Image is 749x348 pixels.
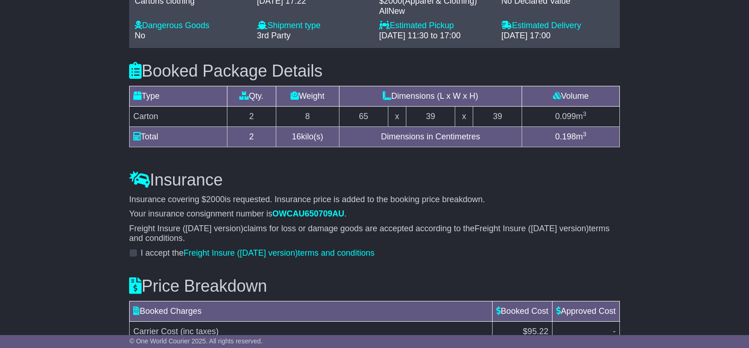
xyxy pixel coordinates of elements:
td: x [455,106,473,126]
span: 16 [292,132,301,141]
div: [DATE] 11:30 to 17:00 [379,31,492,41]
td: Weight [276,86,339,106]
div: Shipment type [257,21,370,31]
td: Qty. [227,86,276,106]
td: Total [130,126,227,147]
span: © One World Courier 2025. All rights reserved. [130,337,263,345]
div: Dangerous Goods [135,21,248,31]
div: AllNew [379,6,492,17]
td: Approved Cost [552,301,619,321]
td: Dimensions (L x W x H) [339,86,522,106]
p: Your insurance consignment number is . [129,209,620,219]
span: (inc taxes) [180,327,219,336]
td: Volume [522,86,620,106]
div: Estimated Pickup [379,21,492,31]
h3: Price Breakdown [129,277,620,295]
span: OWCAU650709AU [273,209,345,218]
td: Booked Charges [130,301,493,321]
div: Estimated Delivery [501,21,614,31]
td: 39 [473,106,522,126]
td: x [388,106,406,126]
td: kilo(s) [276,126,339,147]
td: 8 [276,106,339,126]
td: m [522,106,620,126]
label: I accept the [141,248,374,258]
td: 65 [339,106,388,126]
span: No [135,31,145,40]
span: Freight Insure ([DATE] version) [475,224,589,233]
td: 39 [406,106,455,126]
span: 3rd Party [257,31,291,40]
td: 2 [227,126,276,147]
span: $95.22 [523,327,548,336]
span: Freight Insure ([DATE] version) [184,248,298,258]
div: [DATE] 17:00 [501,31,614,41]
a: Freight Insure ([DATE] version)terms and conditions [184,248,374,258]
span: 0.198 [555,132,576,141]
p: Insurance covering $ is requested. Insurance price is added to the booking price breakdown. [129,195,620,205]
td: Dimensions in Centimetres [339,126,522,147]
h3: Insurance [129,171,620,189]
sup: 3 [583,110,587,117]
sup: 3 [583,131,587,138]
td: 2 [227,106,276,126]
td: Type [130,86,227,106]
td: m [522,126,620,147]
span: 2000 [206,195,225,204]
span: 0.099 [555,112,576,121]
span: Carrier Cost [133,327,178,336]
p: claims for loss or damage goods are accepted according to the terms and conditions. [129,224,620,244]
span: - [613,327,616,336]
h3: Booked Package Details [129,62,620,80]
td: Booked Cost [492,301,552,321]
td: Carton [130,106,227,126]
span: Freight Insure ([DATE] version) [129,224,244,233]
